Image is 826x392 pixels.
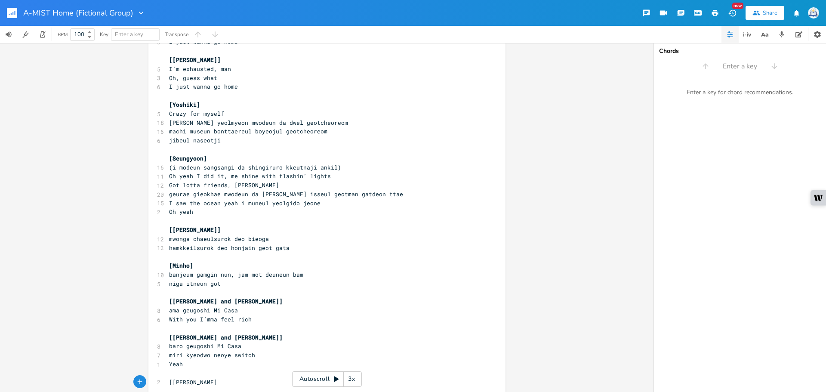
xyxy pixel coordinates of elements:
[169,74,217,82] span: Oh, guess what
[169,199,321,207] span: I saw the ocean yeah i muneul yeolgido jeone
[169,297,283,305] span: [[PERSON_NAME] and [PERSON_NAME]]
[732,3,743,9] div: New
[169,351,255,359] span: miri kyeodwo neoye switch
[169,119,348,127] span: [PERSON_NAME] yeolmyeon mwodeun da dwel geotcheoreom
[100,32,108,37] div: Key
[169,315,252,323] span: With you I’mma feel rich
[169,271,303,278] span: banjeum gamgin nun, jam mot deuneun bam
[724,5,741,21] button: New
[169,83,238,90] span: I just wanna go home
[808,7,819,19] img: Sign In
[169,65,231,73] span: I’m exhausted, man
[169,101,200,108] span: [Yoshiki]
[115,31,143,38] span: Enter a key
[169,244,290,252] span: hamkkeilsurok deo honjain geot gata
[169,280,221,287] span: niga itneun got
[165,32,188,37] div: Transpose
[659,48,821,54] div: Chords
[169,127,327,135] span: machi museun bonttaereul boyeojul geotcheoreom
[292,371,362,387] div: Autoscroll
[169,333,283,341] span: [[PERSON_NAME] and [PERSON_NAME]]
[723,62,757,71] span: Enter a key
[169,262,193,269] span: [Minho]
[654,83,826,102] div: Enter a key for chord recommendations.
[169,360,183,368] span: Yeah
[169,190,403,198] span: geurae gieokhae mwodeun da [PERSON_NAME] isseul geotman gatdeon ttae
[169,172,331,180] span: Oh yeah I did it, me shine with flashin’ lights
[169,208,193,216] span: Oh yeah
[169,226,221,234] span: [[PERSON_NAME]]
[169,342,241,350] span: baro geugoshi Mi Casa
[169,136,221,144] span: jibeul naseotji
[169,164,341,171] span: (i modeun sangsangi da shingiruro kkeutnaji ankil)
[763,9,777,17] div: Share
[169,235,269,243] span: mwonga chaeulsurok deo bieoga
[58,32,68,37] div: BPM
[169,181,279,189] span: Got lotta friends, [PERSON_NAME]
[169,378,217,386] span: [[PERSON_NAME]
[169,154,207,162] span: [Seungyoon]
[344,371,359,387] div: 3x
[169,110,224,117] span: Crazy for myself
[169,306,238,314] span: ama geugoshi Mi Casa
[169,56,221,64] span: [[PERSON_NAME]]
[746,6,784,20] button: Share
[23,9,133,17] span: A-MIST Home (Fictional Group)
